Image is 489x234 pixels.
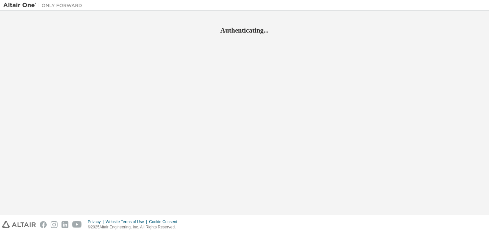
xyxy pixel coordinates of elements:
[3,26,486,35] h2: Authenticating...
[40,221,47,228] img: facebook.svg
[72,221,82,228] img: youtube.svg
[88,224,181,230] p: © 2025 Altair Engineering, Inc. All Rights Reserved.
[88,219,106,224] div: Privacy
[106,219,149,224] div: Website Terms of Use
[149,219,181,224] div: Cookie Consent
[2,221,36,228] img: altair_logo.svg
[61,221,68,228] img: linkedin.svg
[51,221,58,228] img: instagram.svg
[3,2,86,9] img: Altair One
